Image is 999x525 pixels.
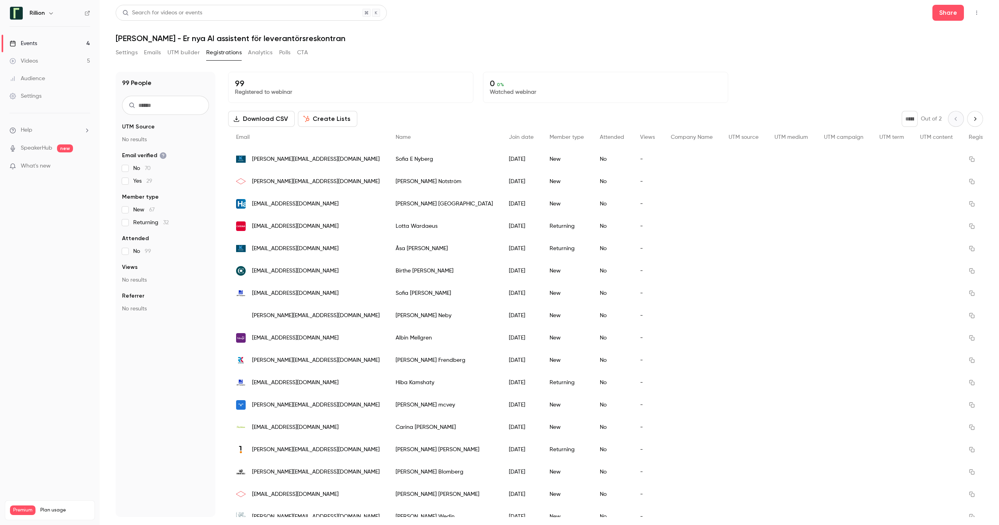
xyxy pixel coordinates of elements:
[122,123,209,313] section: facet-groups
[501,371,542,394] div: [DATE]
[388,327,501,349] div: Albin Mellgren
[145,249,151,254] span: 99
[252,356,380,365] span: [PERSON_NAME][EMAIL_ADDRESS][DOMAIN_NAME]
[501,416,542,438] div: [DATE]
[236,400,246,410] img: randstad.se
[122,136,209,144] p: No results
[592,483,632,505] div: No
[388,170,501,193] div: [PERSON_NAME] Notström
[297,46,308,59] button: CTA
[592,416,632,438] div: No
[236,154,246,164] img: kraftstaden.se
[122,9,202,17] div: Search for videos or events
[632,349,663,371] div: -
[236,134,250,140] span: Email
[632,260,663,282] div: -
[490,79,721,88] p: 0
[501,215,542,237] div: [DATE]
[592,371,632,394] div: No
[501,237,542,260] div: [DATE]
[542,371,592,394] div: Returning
[10,126,90,134] li: help-dropdown-opener
[133,219,169,227] span: Returning
[592,304,632,327] div: No
[632,148,663,170] div: -
[592,170,632,193] div: No
[542,483,592,505] div: New
[632,394,663,416] div: -
[501,438,542,461] div: [DATE]
[146,178,152,184] span: 29
[122,123,155,131] span: UTM Source
[236,467,246,477] img: urbandeli.se
[501,282,542,304] div: [DATE]
[774,134,808,140] span: UTM medium
[501,461,542,483] div: [DATE]
[542,461,592,483] div: New
[235,88,467,96] p: Registered to webinar
[236,288,246,298] img: amffastigheter.se
[122,152,167,160] span: Email verified
[248,46,273,59] button: Analytics
[592,215,632,237] div: No
[133,206,155,214] span: New
[592,282,632,304] div: No
[501,170,542,193] div: [DATE]
[122,292,144,300] span: Referrer
[932,5,964,21] button: Share
[252,423,339,432] span: [EMAIL_ADDRESS][DOMAIN_NAME]
[388,260,501,282] div: Birthe [PERSON_NAME]
[501,148,542,170] div: [DATE]
[388,483,501,505] div: [PERSON_NAME] [PERSON_NAME]
[252,446,380,454] span: [PERSON_NAME][EMAIL_ADDRESS][DOMAIN_NAME]
[10,39,37,47] div: Events
[542,260,592,282] div: New
[236,221,246,231] img: catena.se
[542,327,592,349] div: New
[236,422,246,432] img: hasslehem.se
[592,260,632,282] div: No
[388,193,501,215] div: [PERSON_NAME] [GEOGRAPHIC_DATA]
[388,394,501,416] div: [PERSON_NAME] mcvey
[632,193,663,215] div: -
[10,92,41,100] div: Settings
[592,438,632,461] div: No
[236,199,246,209] img: handelsbanken.se
[133,177,152,185] span: Yes
[21,162,51,170] span: What's new
[252,155,380,164] span: [PERSON_NAME][EMAIL_ADDRESS][DOMAIN_NAME]
[163,220,169,225] span: 32
[501,260,542,282] div: [DATE]
[501,193,542,215] div: [DATE]
[21,126,32,134] span: Help
[145,166,151,171] span: 70
[501,327,542,349] div: [DATE]
[252,379,339,387] span: [EMAIL_ADDRESS][DOMAIN_NAME]
[279,46,291,59] button: Polls
[542,170,592,193] div: New
[149,207,155,213] span: 67
[632,327,663,349] div: -
[252,245,339,253] span: [EMAIL_ADDRESS][DOMAIN_NAME]
[236,445,246,454] img: ledarna.se
[388,461,501,483] div: [PERSON_NAME] Blomberg
[133,247,151,255] span: No
[40,507,90,513] span: Plan usage
[122,78,152,88] h1: 99 People
[252,468,380,476] span: [PERSON_NAME][EMAIL_ADDRESS][DOMAIN_NAME]
[236,512,246,521] img: engelska.se
[640,134,655,140] span: Views
[388,438,501,461] div: [PERSON_NAME] [PERSON_NAME]
[252,222,339,231] span: [EMAIL_ADDRESS][DOMAIN_NAME]
[10,505,35,515] span: Premium
[542,304,592,327] div: New
[542,215,592,237] div: Returning
[501,394,542,416] div: [DATE]
[632,483,663,505] div: -
[252,267,339,275] span: [EMAIL_ADDRESS][DOMAIN_NAME]
[252,289,339,298] span: [EMAIL_ADDRESS][DOMAIN_NAME]
[30,9,45,17] h6: Rillion
[632,438,663,461] div: -
[388,371,501,394] div: Hiba Kamshaty
[632,461,663,483] div: -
